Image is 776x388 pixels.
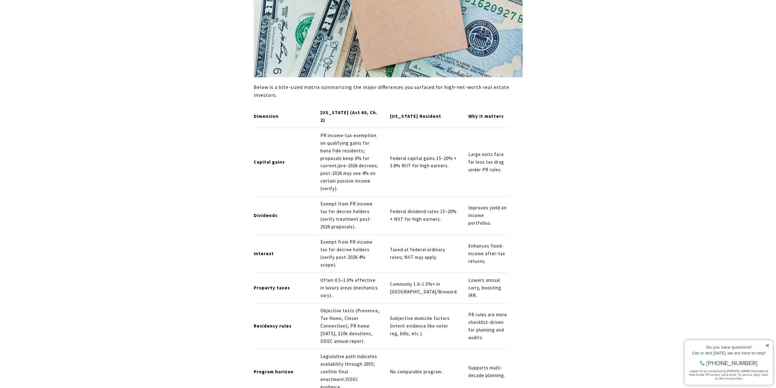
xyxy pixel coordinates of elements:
[8,38,87,49] span: I agree to be contacted by [PERSON_NAME] International Real Estate PR via text, call & email. To ...
[390,208,458,223] p: Federal dividend rates 15–20% + NIIT for high earners.
[390,246,458,261] p: Taxed at federal ordinary rates; NIIT may apply.
[254,113,279,119] strong: Dimension
[254,285,290,291] strong: Property taxes
[390,368,458,376] p: No comparable program.
[320,110,377,123] strong: [US_STATE] (Act 60, Ch. 2)
[254,159,285,165] strong: Capital gains
[320,132,380,193] p: PR income-tax exemption on qualifying gains for bona fide residents; proposals keep 0% for curren...
[390,315,458,338] p: Subjective domicile factors (intent evidence like voter reg, bills, etc.).
[6,14,88,18] div: Do you have questions?
[468,151,508,174] p: Large exits face far less tax drag under PR rules.
[254,369,294,375] strong: Program horizon
[468,242,508,265] p: Enhances fixed-income after-tax returns.
[468,113,504,119] strong: Why it matters
[25,29,76,35] span: [PHONE_NUMBER]
[6,20,88,24] div: Call or text [DATE], we are here to help!
[468,311,508,342] p: PR rules are more checklist-driven for planning and audits.
[254,251,274,256] strong: Interest
[320,238,380,269] p: Exempt from PR income tax for decree holders (verify post-2026 4% scope).
[468,364,508,379] p: Supports multi-decade planning.
[320,200,380,231] p: Exempt from PR income tax for decree holders (verify treatment post-2026 proposals).
[390,113,441,119] strong: [US_STATE] Resident
[320,307,380,345] p: Objective tests (Presence, Tax Home, Closer Connection), PR home [DATE], $10k donations, DDEC ann...
[390,281,458,296] p: Commonly 1.0–1.5%+ in [GEOGRAPHIC_DATA]/Broward.
[390,155,458,170] p: Federal capital gains 15–20% + 3.8% NIIT for high earners.
[468,204,508,227] p: Improves yield on income portfolios.
[320,277,380,299] p: Often 0.5–1.0% effective in luxury areas (mechanics vary).
[254,323,291,329] strong: Residency rules
[254,83,523,99] p: Below is a bite-sized matrix summarizing the major differences you surfaced for high-net-worth re...
[468,277,508,299] p: Lowers annual carry, boosting IRR.
[254,212,277,218] strong: Dividends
